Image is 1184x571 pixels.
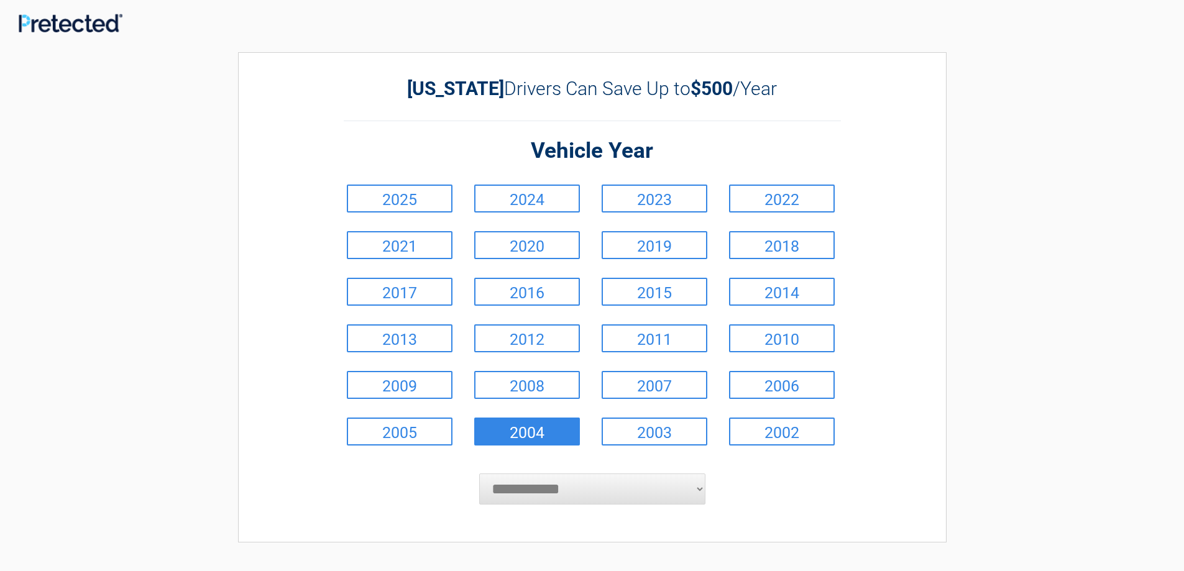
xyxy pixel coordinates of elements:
a: 2004 [474,418,580,445]
h2: Vehicle Year [344,137,841,166]
a: 2011 [602,324,707,352]
h2: Drivers Can Save Up to /Year [344,78,841,99]
b: [US_STATE] [407,78,504,99]
a: 2020 [474,231,580,259]
a: 2005 [347,418,452,445]
img: Main Logo [19,14,122,32]
a: 2003 [602,418,707,445]
b: $500 [691,78,733,99]
a: 2007 [602,371,707,399]
a: 2009 [347,371,452,399]
a: 2015 [602,278,707,306]
a: 2025 [347,185,452,212]
a: 2013 [347,324,452,352]
a: 2018 [729,231,835,259]
a: 2024 [474,185,580,212]
a: 2006 [729,371,835,399]
a: 2014 [729,278,835,306]
a: 2016 [474,278,580,306]
a: 2019 [602,231,707,259]
a: 2010 [729,324,835,352]
a: 2012 [474,324,580,352]
a: 2022 [729,185,835,212]
a: 2008 [474,371,580,399]
a: 2023 [602,185,707,212]
a: 2021 [347,231,452,259]
a: 2002 [729,418,835,445]
a: 2017 [347,278,452,306]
